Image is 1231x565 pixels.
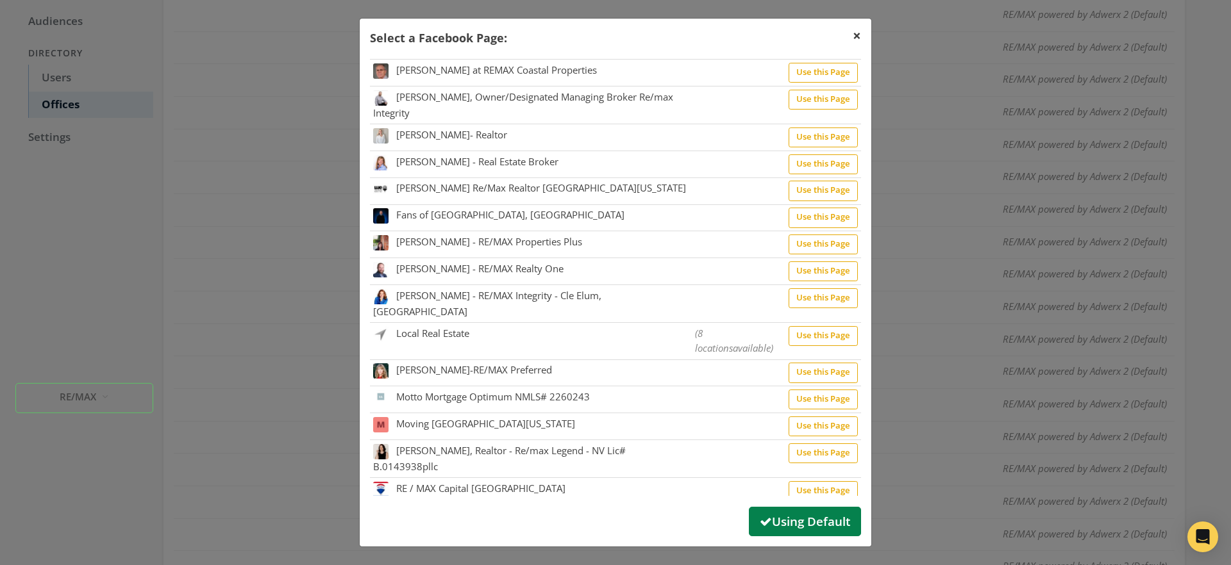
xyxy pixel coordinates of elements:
span: ( 8 locations available) [695,327,773,354]
td: [PERSON_NAME] - RE/MAX Realty One [370,258,692,285]
span: RE/MAX [60,389,96,404]
td: Local Real Estate [370,323,692,359]
td: [PERSON_NAME]-RE/MAX Preferred [370,359,692,386]
img: Bob Sheldon at REMAX Coastal Properties [373,63,389,79]
strong: Select a Facebook Page: [370,30,507,45]
td: [PERSON_NAME] at REMAX Coastal Properties [370,60,692,86]
td: [PERSON_NAME]- Realtor [370,124,692,151]
button: Use this Page [789,288,858,308]
td: RE / MAX Capital [GEOGRAPHIC_DATA] [370,478,692,505]
td: [PERSON_NAME], Owner/Designated Managing Broker Re/max Integrity [370,86,692,124]
img: Fans of Ferndale, WA [373,208,389,224]
button: Use this Page [789,127,858,147]
button: Use this Page [789,234,858,254]
img: Joshua Lagasse - RE/MAX Realty One [373,262,389,277]
button: RE/MAX [15,383,153,413]
img: Debbie Benjamin - Real Estate Broker [373,155,389,170]
button: Use this Page [789,481,858,501]
button: Use this Page [789,326,858,346]
button: Use this Page [789,389,858,409]
button: Use this Page [789,154,858,174]
td: [PERSON_NAME] - Real Estate Broker [370,151,692,177]
img: Local Real Estate [373,327,389,342]
button: Close [842,19,871,54]
td: [PERSON_NAME] - RE/MAX Properties Plus [370,231,692,258]
img: Edgar Ortiz Re/Max Realtor Central Florida [373,181,389,197]
button: Use this Page [789,363,858,382]
td: [PERSON_NAME] Re/Max Realtor [GEOGRAPHIC_DATA][US_STATE] [370,177,692,204]
td: Motto Mortgage Optimum NMLS# 2260243 [370,386,692,413]
img: Brita Stewart- Realtor [373,128,389,143]
img: Kitty Wallace - RE/MAX Integrity - Cle Elum, WA [373,289,389,304]
button: Use this Page [789,261,858,281]
button: Using Default [749,507,861,536]
td: Fans of [GEOGRAPHIC_DATA], [GEOGRAPHIC_DATA] [370,204,692,231]
button: Use this Page [789,208,858,227]
img: Grace Cunningham - RE/MAX Properties Plus [373,235,389,250]
img: Melissa Yardy-RE/MAX Preferred [373,363,389,379]
img: Moving Central Virginia [373,417,389,432]
td: [PERSON_NAME], Realtor - Re/max Legend - NV Lic# B.0143938pllc [370,440,692,478]
button: Use this Page [789,181,858,201]
span: × [853,26,861,45]
button: Use this Page [789,443,858,463]
img: RE / MAX Capital NY [373,482,389,497]
img: Quincee Heinz, Realtor - Re/max Legend - NV Lic# B.0143938pllc [373,444,389,459]
img: Brett Videon, Owner/Designated Managing Broker Re/max Integrity [373,90,389,106]
button: Use this Page [789,90,858,110]
td: [PERSON_NAME] - RE/MAX Integrity - Cle Elum, [GEOGRAPHIC_DATA] [370,285,692,323]
div: Open Intercom Messenger [1187,521,1218,552]
button: Use this Page [789,63,858,83]
button: Use this Page [789,416,858,436]
img: Motto Mortgage Optimum NMLS# 2260243 [373,390,389,405]
td: Moving [GEOGRAPHIC_DATA][US_STATE] [370,413,692,440]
